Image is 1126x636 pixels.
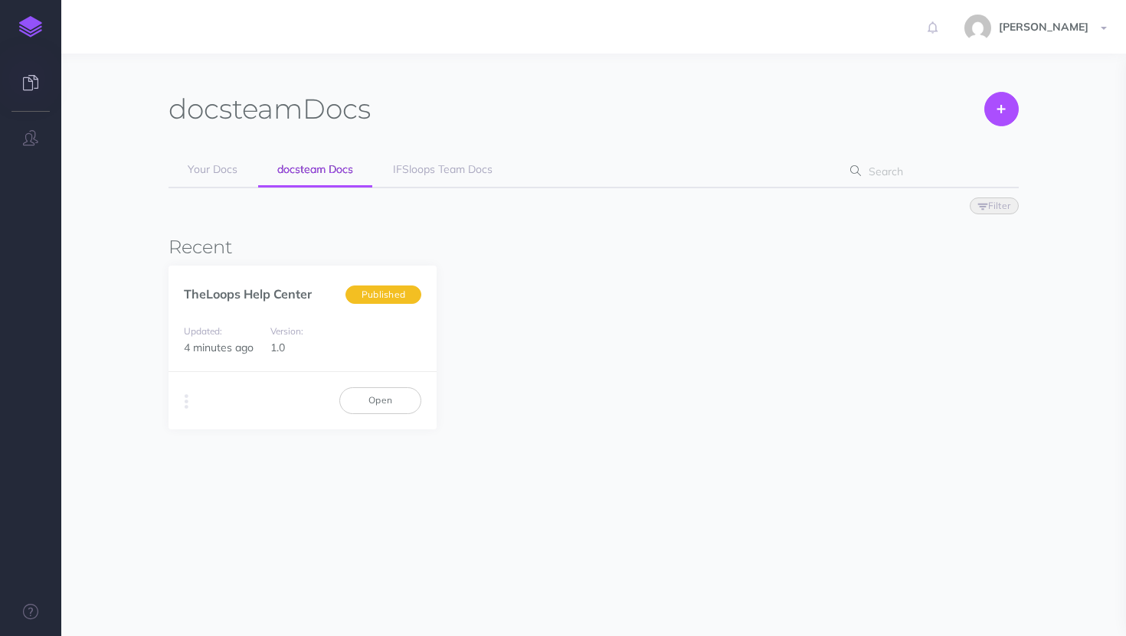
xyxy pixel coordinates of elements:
a: Open [339,387,421,413]
span: 1.0 [270,341,285,354]
button: Filter [970,197,1019,214]
span: docsteam [169,92,303,126]
input: Search [864,158,995,185]
span: [PERSON_NAME] [991,20,1096,34]
img: logo-mark.svg [19,16,42,38]
a: TheLoops Help Center [184,286,312,302]
a: IFSloops Team Docs [374,153,512,187]
h1: Docs [169,92,371,126]
h3: Recent [169,237,1019,257]
span: 4 minutes ago [184,341,254,354]
small: Updated: [184,325,222,337]
span: Your Docs [188,162,237,176]
i: More actions [185,391,188,413]
span: docsteam Docs [277,162,353,176]
small: Version: [270,325,303,337]
span: IFSloops Team Docs [393,162,493,176]
img: 58e60416af45c89b35c9d831f570759b.jpg [964,15,991,41]
a: Your Docs [169,153,257,187]
a: docsteam Docs [258,153,372,188]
